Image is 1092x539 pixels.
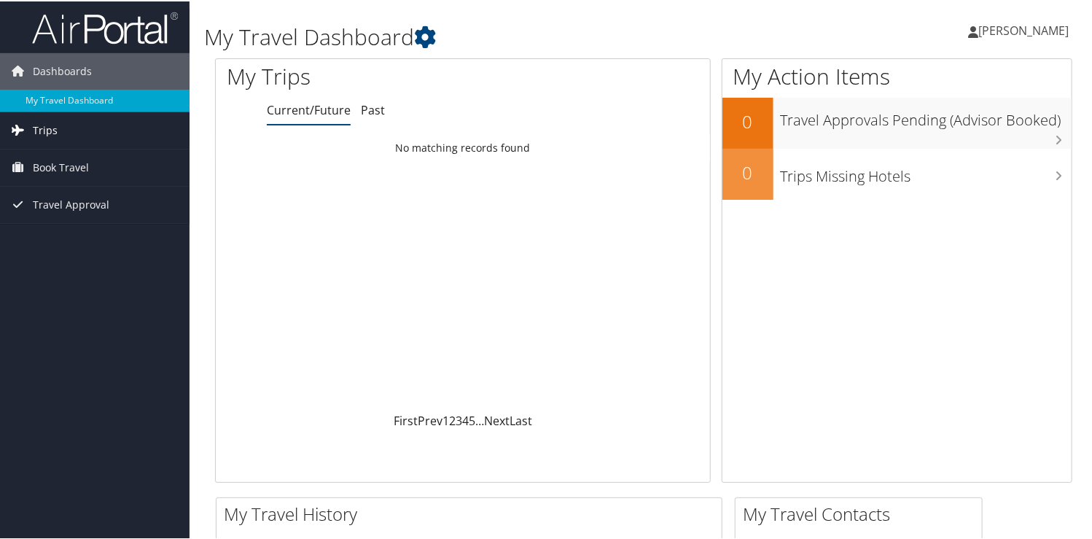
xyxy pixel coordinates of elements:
[361,101,385,117] a: Past
[743,500,982,525] h2: My Travel Contacts
[781,158,1072,185] h3: Trips Missing Hotels
[475,411,484,427] span: …
[204,20,790,51] h1: My Travel Dashboard
[722,108,773,133] h2: 0
[227,60,493,90] h1: My Trips
[33,52,92,88] span: Dashboards
[33,185,109,222] span: Travel Approval
[469,411,475,427] a: 5
[456,411,462,427] a: 3
[722,96,1072,147] a: 0Travel Approvals Pending (Advisor Booked)
[394,411,418,427] a: First
[32,9,178,44] img: airportal-logo.png
[781,101,1072,129] h3: Travel Approvals Pending (Advisor Booked)
[978,21,1069,37] span: [PERSON_NAME]
[267,101,351,117] a: Current/Future
[722,60,1072,90] h1: My Action Items
[442,411,449,427] a: 1
[510,411,532,427] a: Last
[449,411,456,427] a: 2
[484,411,510,427] a: Next
[722,147,1072,198] a: 0Trips Missing Hotels
[968,7,1083,51] a: [PERSON_NAME]
[462,411,469,427] a: 4
[224,500,722,525] h2: My Travel History
[418,411,442,427] a: Prev
[216,133,710,160] td: No matching records found
[33,111,58,147] span: Trips
[722,159,773,184] h2: 0
[33,148,89,185] span: Book Travel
